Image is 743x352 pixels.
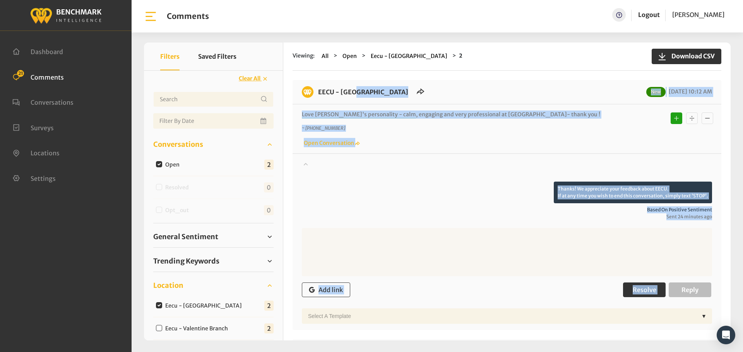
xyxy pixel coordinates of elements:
[304,308,698,324] div: Select a Template
[717,326,735,344] div: Open Intercom Messenger
[698,308,710,324] div: ▼
[153,92,274,107] input: Username
[239,75,260,82] span: Clear All
[667,88,712,95] span: [DATE] 10:12 AM
[31,174,56,182] span: Settings
[163,325,234,333] label: Eecu - Valentine Branch
[264,160,274,170] span: 2
[153,113,274,129] input: Date range input field
[318,88,408,96] a: EECU - [GEOGRAPHIC_DATA]
[667,51,715,61] span: Download CSV
[302,206,712,213] span: Based on positive sentiment
[12,98,74,105] a: Conversations
[198,43,236,70] button: Saved Filters
[302,213,712,220] span: Sent 24 minutes ago
[623,282,666,297] button: Resolve
[302,86,313,98] img: benchmark
[31,124,54,131] span: Surveys
[319,52,331,61] button: All
[264,182,274,192] span: 0
[12,47,63,55] a: Dashboard
[302,282,350,297] button: Add link
[153,255,274,267] a: Trending Keywords
[264,301,274,311] span: 2
[234,72,274,85] button: Clear All
[156,302,162,308] input: Eecu - [GEOGRAPHIC_DATA]
[638,8,660,22] a: Logout
[652,49,721,64] button: Download CSV
[302,139,360,146] a: Open Conversation
[672,11,724,19] span: [PERSON_NAME]
[302,125,345,131] i: ~ [PHONE_NUMBER]
[160,43,180,70] button: Filters
[163,206,195,214] label: Opt_out
[313,86,413,98] h6: EECU - Clovis North Branch
[153,231,218,242] span: General Sentiment
[163,184,195,192] label: Resolved
[12,148,60,156] a: Locations
[31,99,74,106] span: Conversations
[12,174,56,182] a: Settings
[672,8,724,22] a: [PERSON_NAME]
[153,231,274,243] a: General Sentiment
[264,205,274,215] span: 0
[163,161,186,169] label: Open
[646,87,666,97] span: New
[633,286,656,294] span: Resolve
[459,52,462,59] strong: 2
[12,73,64,80] a: Comments 21
[340,52,359,61] button: Open
[156,325,162,331] input: Eecu - Valentine Branch
[302,111,416,118] span: Love [PERSON_NAME]'s personality - calm
[17,70,24,77] span: 21
[144,10,158,23] img: bar
[669,111,715,126] div: Basic example
[156,161,162,167] input: Open
[293,52,315,61] span: Viewing:
[31,48,63,56] span: Dashboard
[153,280,183,291] span: Location
[12,123,54,131] a: Surveys
[302,111,609,119] p: , engaging and very professional at [GEOGRAPHIC_DATA]- thank you !
[163,302,248,310] label: Eecu - [GEOGRAPHIC_DATA]
[264,323,274,333] span: 2
[30,6,102,25] img: benchmark
[368,52,450,61] button: Eecu - [GEOGRAPHIC_DATA]
[153,139,203,150] span: Conversations
[31,73,64,81] span: Comments
[153,256,219,266] span: Trending Keywords
[153,280,274,291] a: Location
[167,12,209,21] h1: Comments
[31,149,60,157] span: Locations
[554,182,712,203] p: Thanks! We appreciate your feedback about EECU. If at any time you wish to end this conversation,...
[153,139,274,150] a: Conversations
[259,113,269,129] button: Open Calendar
[638,11,660,19] a: Logout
